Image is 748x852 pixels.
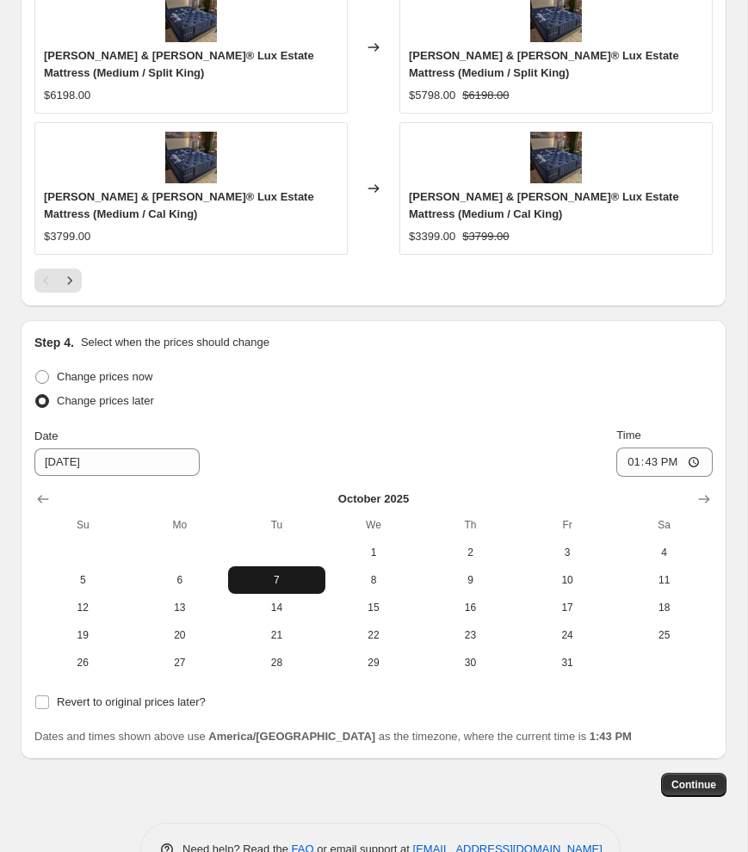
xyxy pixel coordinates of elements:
button: Sunday October 19 2025 [34,621,132,649]
span: 20 [139,628,222,642]
button: Sunday October 26 2025 [34,649,132,676]
div: $5798.00 [409,87,455,104]
span: [PERSON_NAME] & [PERSON_NAME]® Lux Estate Mattress (Medium / Split King) [409,49,679,79]
img: IC2_Hero_b2efde7e-6f3d-4606-a00a-ae7016943cc9_80x.jpg [530,132,582,183]
button: Saturday October 18 2025 [615,594,713,621]
span: 5 [41,573,125,587]
span: 2 [429,546,512,559]
button: Friday October 31 2025 [519,649,616,676]
th: Tuesday [228,511,325,539]
div: $3799.00 [44,228,90,245]
span: 31 [526,656,609,670]
button: Thursday October 2 2025 [422,539,519,566]
span: 15 [332,601,416,614]
span: [PERSON_NAME] & [PERSON_NAME]® Lux Estate Mattress (Medium / Cal King) [44,190,314,220]
th: Sunday [34,511,132,539]
span: Tu [235,518,318,532]
span: 22 [332,628,416,642]
span: Change prices later [57,394,154,407]
div: $6198.00 [44,87,90,104]
span: Revert to original prices later? [57,695,206,708]
span: 18 [622,601,706,614]
button: Friday October 24 2025 [519,621,616,649]
button: Wednesday October 22 2025 [325,621,423,649]
span: 26 [41,656,125,670]
img: IC2_Hero_b2efde7e-6f3d-4606-a00a-ae7016943cc9_80x.jpg [165,132,217,183]
span: 24 [526,628,609,642]
button: Monday October 20 2025 [132,621,229,649]
button: Next [58,269,82,293]
span: Date [34,429,58,442]
span: 17 [526,601,609,614]
span: 28 [235,656,318,670]
button: Show previous month, September 2025 [31,487,55,511]
button: Show next month, November 2025 [692,487,716,511]
button: Thursday October 16 2025 [422,594,519,621]
span: Continue [671,778,716,792]
h2: Step 4. [34,334,74,351]
button: Monday October 27 2025 [132,649,229,676]
span: 23 [429,628,512,642]
span: [PERSON_NAME] & [PERSON_NAME]® Lux Estate Mattress (Medium / Split King) [44,49,314,79]
span: 13 [139,601,222,614]
span: 10 [526,573,609,587]
button: Monday October 6 2025 [132,566,229,594]
button: Saturday October 4 2025 [615,539,713,566]
span: Su [41,518,125,532]
b: 1:43 PM [590,730,632,743]
span: 1 [332,546,416,559]
button: Sunday October 5 2025 [34,566,132,594]
div: $3399.00 [409,228,455,245]
strike: $6198.00 [462,87,509,104]
span: Time [616,429,640,441]
th: Thursday [422,511,519,539]
th: Monday [132,511,229,539]
span: 19 [41,628,125,642]
button: Sunday October 12 2025 [34,594,132,621]
span: Fr [526,518,609,532]
button: Thursday October 23 2025 [422,621,519,649]
button: Monday October 13 2025 [132,594,229,621]
span: 21 [235,628,318,642]
span: 4 [622,546,706,559]
span: 3 [526,546,609,559]
span: 11 [622,573,706,587]
span: 6 [139,573,222,587]
button: Wednesday October 29 2025 [325,649,423,676]
span: 7 [235,573,318,587]
button: Wednesday October 15 2025 [325,594,423,621]
button: Saturday October 11 2025 [615,566,713,594]
span: We [332,518,416,532]
th: Friday [519,511,616,539]
span: Mo [139,518,222,532]
input: 12:00 [616,448,713,477]
span: 25 [622,628,706,642]
input: 9/26/2025 [34,448,200,476]
button: Friday October 17 2025 [519,594,616,621]
span: 8 [332,573,416,587]
span: 14 [235,601,318,614]
button: Wednesday October 8 2025 [325,566,423,594]
b: America/[GEOGRAPHIC_DATA] [208,730,375,743]
th: Wednesday [325,511,423,539]
button: Thursday October 30 2025 [422,649,519,676]
th: Saturday [615,511,713,539]
span: Th [429,518,512,532]
span: 27 [139,656,222,670]
span: 30 [429,656,512,670]
span: 16 [429,601,512,614]
span: 9 [429,573,512,587]
button: Thursday October 9 2025 [422,566,519,594]
span: Dates and times shown above use as the timezone, where the current time is [34,730,632,743]
p: Select when the prices should change [81,334,269,351]
button: Tuesday October 21 2025 [228,621,325,649]
button: Tuesday October 28 2025 [228,649,325,676]
button: Saturday October 25 2025 [615,621,713,649]
button: Tuesday October 7 2025 [228,566,325,594]
button: Friday October 3 2025 [519,539,616,566]
span: [PERSON_NAME] & [PERSON_NAME]® Lux Estate Mattress (Medium / Cal King) [409,190,679,220]
button: Tuesday October 14 2025 [228,594,325,621]
nav: Pagination [34,269,82,293]
button: Continue [661,773,726,797]
button: Wednesday October 1 2025 [325,539,423,566]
